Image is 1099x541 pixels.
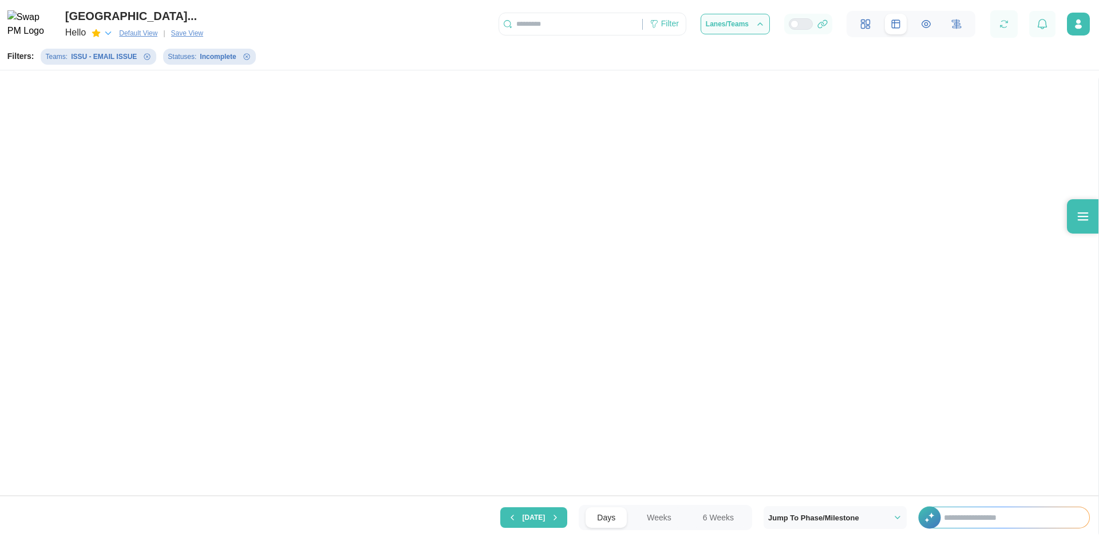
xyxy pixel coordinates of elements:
[65,25,113,41] button: Hello
[119,27,157,39] span: Default View
[65,26,86,40] div: Hello
[661,18,679,30] div: Filter
[45,52,68,62] div: Teams :
[167,27,208,40] button: Save View
[171,27,203,39] span: Save View
[200,52,236,62] div: Incomplete
[635,507,683,528] button: Weeks
[701,14,770,34] button: Lanes/Teams
[7,10,54,39] img: Swap PM Logo
[500,507,568,528] button: [DATE]
[768,514,859,522] span: Jump To Phase/Milestone
[163,28,165,39] div: |
[7,50,34,63] div: Filters:
[586,507,627,528] button: Days
[143,52,152,61] button: Remove Teams filter
[523,508,545,527] span: [DATE]
[242,52,251,61] button: Remove Statuses filter
[643,14,686,34] div: Filter
[918,507,1090,528] div: +
[706,21,749,27] span: Lanes/Teams
[71,52,137,62] div: ISSU - EMAIL ISSUE
[764,506,907,529] button: Jump To Phase/Milestone
[691,507,745,528] button: 6 Weeks
[65,7,208,25] div: [GEOGRAPHIC_DATA]...
[996,16,1012,32] button: Refresh Grid
[168,52,196,62] div: Statuses :
[114,27,162,40] button: Default View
